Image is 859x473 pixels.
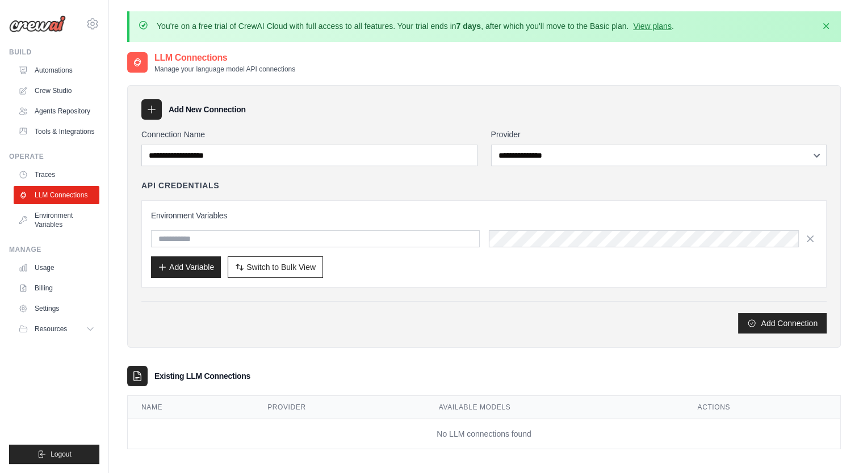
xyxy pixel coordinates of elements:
[169,104,246,115] h3: Add New Connection
[51,450,72,459] span: Logout
[633,22,671,31] a: View plans
[14,102,99,120] a: Agents Repository
[14,299,99,318] a: Settings
[14,123,99,141] a: Tools & Integrations
[684,396,840,419] th: Actions
[246,261,316,273] span: Switch to Bulk View
[128,396,254,419] th: Name
[228,256,323,278] button: Switch to Bulk View
[9,48,99,57] div: Build
[154,51,295,65] h2: LLM Connections
[157,20,674,32] p: You're on a free trial of CrewAI Cloud with full access to all features. Your trial ends in , aft...
[154,370,250,382] h3: Existing LLM Connections
[154,65,295,74] p: Manage your language model API connections
[9,445,99,464] button: Logout
[128,419,840,449] td: No LLM connections found
[491,129,827,140] label: Provider
[14,259,99,277] a: Usage
[14,166,99,184] a: Traces
[14,279,99,297] a: Billing
[425,396,684,419] th: Available Models
[456,22,481,31] strong: 7 days
[9,152,99,161] div: Operate
[9,245,99,254] div: Manage
[141,180,219,191] h4: API Credentials
[14,82,99,100] a: Crew Studio
[14,186,99,204] a: LLM Connections
[738,313,827,333] button: Add Connection
[254,396,425,419] th: Provider
[14,206,99,234] a: Environment Variables
[35,324,67,333] span: Resources
[151,256,221,278] button: Add Variable
[141,129,477,140] label: Connection Name
[14,61,99,79] a: Automations
[14,320,99,338] button: Resources
[9,15,66,32] img: Logo
[151,210,817,221] h3: Environment Variables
